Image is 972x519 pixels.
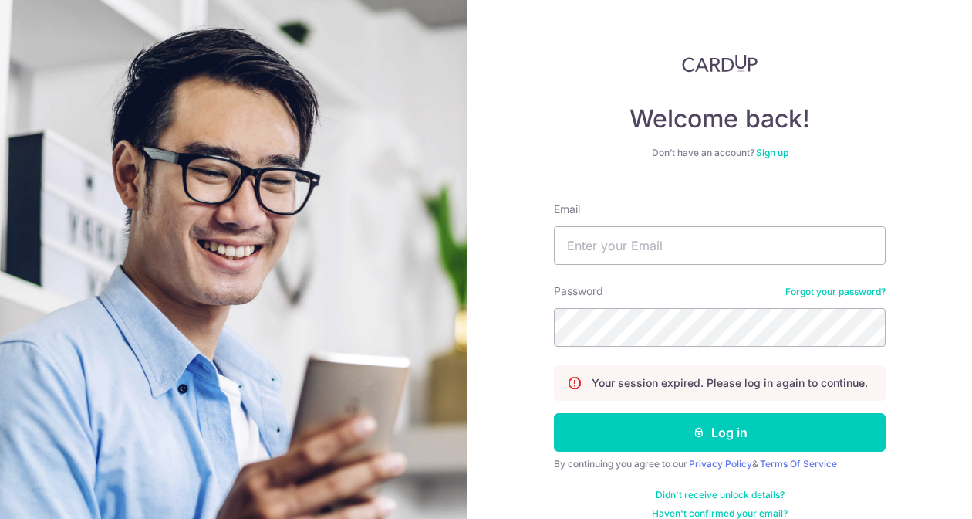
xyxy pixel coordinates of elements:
a: Sign up [756,147,788,158]
input: Enter your Email [554,226,886,265]
div: By continuing you agree to our & [554,458,886,470]
a: Forgot your password? [785,286,886,298]
div: Don’t have an account? [554,147,886,159]
a: Didn't receive unlock details? [656,489,785,501]
p: Your session expired. Please log in again to continue. [592,375,868,391]
label: Password [554,283,603,299]
a: Terms Of Service [760,458,837,470]
img: CardUp Logo [682,54,758,73]
label: Email [554,202,580,217]
h4: Welcome back! [554,103,886,134]
a: Privacy Policy [689,458,752,470]
button: Log in [554,413,886,452]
